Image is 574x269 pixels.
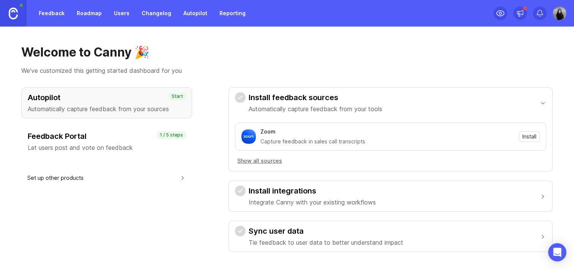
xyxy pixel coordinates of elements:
p: Automatically capture feedback from your tools [249,104,382,113]
p: We've customized this getting started dashboard for you [21,66,553,75]
img: Canny Home [9,8,18,19]
a: Roadmap [72,6,106,20]
a: Users [109,6,134,20]
div: Zoom [260,127,276,136]
button: Set up other products [27,169,186,186]
button: Sync user dataTie feedback to user data to better understand impact [235,221,546,252]
button: AutopilotAutomatically capture feedback from your sourcesStart [21,87,192,118]
div: Capture feedback in sales call transcripts [260,137,514,146]
button: Install [519,131,540,142]
h3: Install integrations [249,186,376,196]
h3: Install feedback sources [249,92,382,103]
h3: Sync user data [249,226,403,236]
a: Feedback [34,6,69,20]
a: Show all sources [235,157,546,165]
button: Feedback PortalLet users post and vote on feedback1 / 5 steps [21,126,192,157]
img: Carol Trupropel [553,6,566,20]
a: Reporting [215,6,250,20]
button: Install integrationsIntegrate Canny with your existing workflows [235,181,546,211]
a: Changelog [137,6,176,20]
div: Open Intercom Messenger [548,243,566,261]
p: 1 / 5 steps [160,132,183,138]
button: Show all sources [235,157,284,165]
div: Install feedback sourcesAutomatically capture feedback from your tools [235,118,546,171]
p: Automatically capture feedback from your sources [28,104,186,113]
p: Let users post and vote on feedback [28,143,186,152]
p: Start [172,93,183,99]
img: Zoom [241,129,256,144]
h1: Welcome to Canny 🎉 [21,45,553,60]
button: Install feedback sourcesAutomatically capture feedback from your tools [235,88,546,118]
h3: Feedback Portal [28,131,186,142]
p: Integrate Canny with your existing workflows [249,198,376,207]
span: Install [522,133,536,140]
a: Autopilot [179,6,212,20]
h3: Autopilot [28,92,186,103]
p: Tie feedback to user data to better understand impact [249,238,403,247]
